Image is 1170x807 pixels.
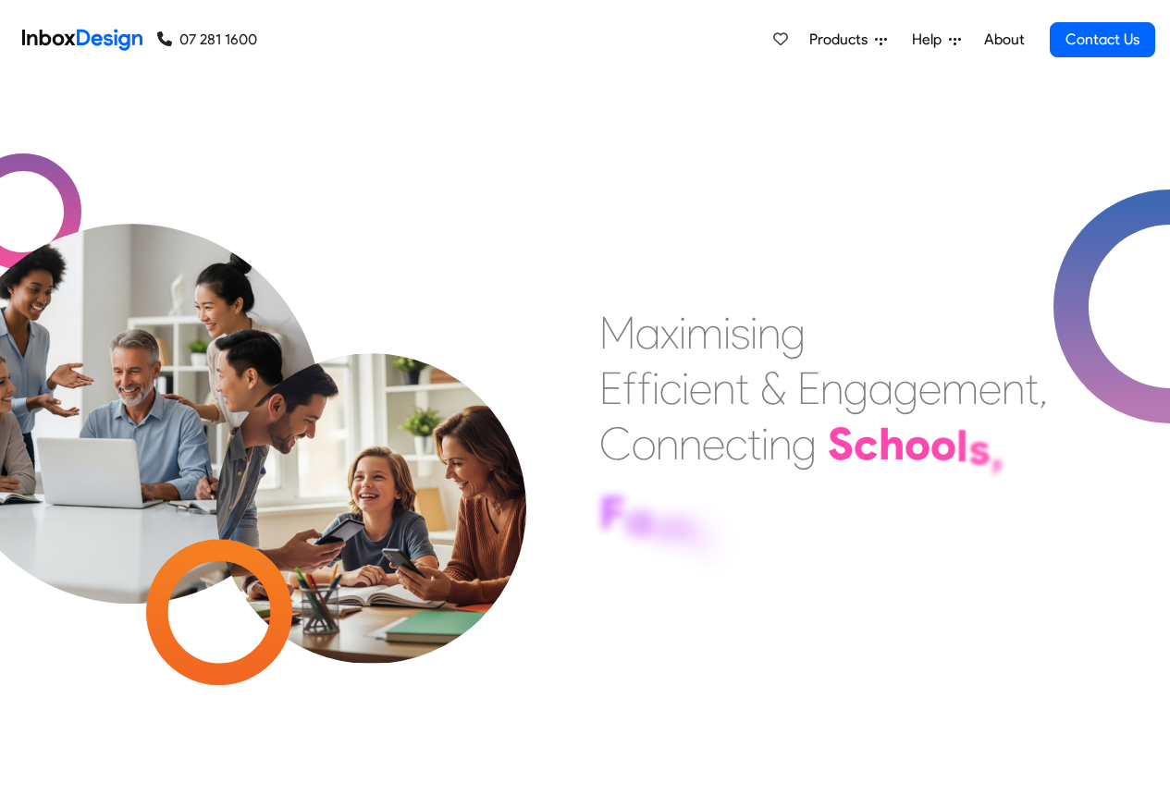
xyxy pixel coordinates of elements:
[797,361,820,416] div: E
[599,361,622,416] div: E
[905,21,968,58] a: Help
[178,276,565,664] img: parents_with_child.png
[956,418,968,473] div: l
[761,416,769,471] div: i
[979,21,1029,58] a: About
[844,361,868,416] div: g
[686,305,723,361] div: m
[1050,22,1155,57] a: Contact Us
[781,305,806,361] div: g
[659,361,682,416] div: c
[625,491,652,546] div: a
[679,416,702,471] div: n
[747,416,761,471] div: t
[725,416,747,471] div: c
[656,416,679,471] div: n
[660,305,679,361] div: x
[723,305,731,361] div: i
[635,305,660,361] div: a
[637,361,652,416] div: f
[157,29,257,51] a: 07 281 1600
[622,361,637,416] div: f
[757,305,781,361] div: n
[599,305,1048,582] div: Maximising Efficient & Engagement, Connecting Schools, Families, and Students.
[868,361,893,416] div: a
[704,516,716,571] div: l
[802,21,894,58] a: Products
[828,416,854,471] div: S
[968,421,991,476] div: s
[599,485,625,541] div: F
[652,361,659,416] div: i
[689,361,712,416] div: e
[679,305,686,361] div: i
[1002,361,1025,416] div: n
[599,305,635,361] div: M
[692,507,704,562] div: i
[918,361,942,416] div: e
[632,416,656,471] div: o
[682,361,689,416] div: i
[731,305,750,361] div: s
[912,29,949,51] span: Help
[905,416,930,471] div: o
[792,416,817,471] div: g
[735,361,749,416] div: t
[1039,361,1048,416] div: ,
[854,416,879,471] div: c
[893,361,918,416] div: g
[930,417,956,472] div: o
[599,416,632,471] div: C
[760,361,786,416] div: &
[702,416,725,471] div: e
[991,424,1004,480] div: ,
[652,498,692,554] div: m
[750,305,757,361] div: i
[809,29,875,51] span: Products
[820,361,844,416] div: n
[769,416,792,471] div: n
[879,416,905,471] div: h
[1025,361,1039,416] div: t
[712,361,735,416] div: n
[942,361,979,416] div: m
[979,361,1002,416] div: e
